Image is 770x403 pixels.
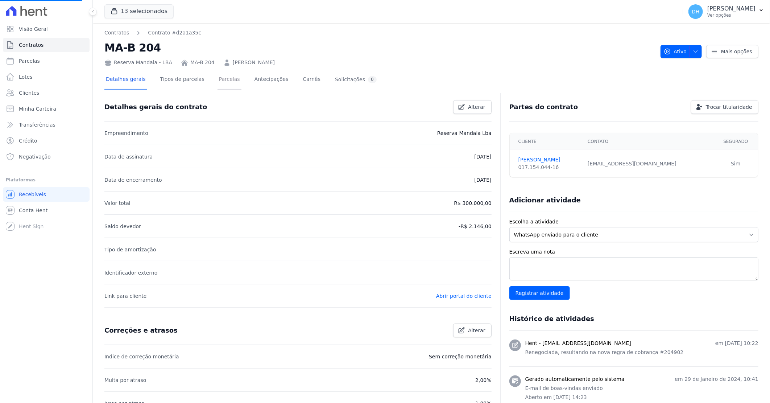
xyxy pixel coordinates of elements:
[104,29,201,37] nav: Breadcrumb
[3,86,90,100] a: Clientes
[253,70,290,90] a: Antecipações
[19,153,51,160] span: Negativação
[468,327,485,334] span: Alterar
[301,70,322,90] a: Carnês
[3,187,90,202] a: Recebíveis
[525,349,758,356] p: Renegociada, resultando na nova regra de cobrança #204902
[159,70,206,90] a: Tipos de parcelas
[721,48,752,55] span: Mais opções
[509,248,758,256] label: Escreva uma nota
[459,222,491,231] p: -R$ 2.146,00
[3,133,90,148] a: Crédito
[706,45,758,58] a: Mais opções
[19,207,47,214] span: Conta Hent
[468,103,485,111] span: Alterar
[104,352,179,361] p: Índice de correção monetária
[190,59,215,66] a: MA-B 204
[19,137,37,144] span: Crédito
[104,40,655,56] h2: MA-B 204
[104,245,156,254] p: Tipo de amortização
[19,191,46,198] span: Recebíveis
[525,385,758,392] p: E-mail de boas-vindas enviado
[509,286,570,300] input: Registrar atividade
[713,150,758,177] td: Sim
[3,118,90,132] a: Transferências
[104,292,146,300] p: Link para cliente
[661,45,702,58] button: Ativo
[104,103,207,111] h3: Detalhes gerais do contrato
[104,59,172,66] div: Reserva Mandala - LBA
[706,103,752,111] span: Trocar titularidade
[19,73,33,81] span: Lotes
[454,199,492,207] p: R$ 300.000,00
[518,156,579,164] a: [PERSON_NAME]
[509,103,578,111] h3: Partes do contrato
[104,199,131,207] p: Valor total
[509,314,594,323] h3: Histórico de atividades
[368,76,377,83] div: 0
[453,324,492,337] a: Alterar
[707,12,755,18] p: Ver opções
[691,100,758,114] a: Trocar titularidade
[437,129,492,137] p: Reserva Mandala Lba
[692,9,699,14] span: DH
[3,22,90,36] a: Visão Geral
[715,340,758,347] p: em [DATE] 10:22
[588,160,709,168] div: [EMAIL_ADDRESS][DOMAIN_NAME]
[19,121,55,128] span: Transferências
[104,29,655,37] nav: Breadcrumb
[19,89,39,96] span: Clientes
[104,152,153,161] p: Data de assinatura
[104,326,178,335] h3: Correções e atrasos
[19,25,48,33] span: Visão Geral
[104,29,129,37] a: Contratos
[525,340,631,347] h3: Hent - [EMAIL_ADDRESS][DOMAIN_NAME]
[104,70,147,90] a: Detalhes gerais
[19,57,40,65] span: Parcelas
[3,70,90,84] a: Lotes
[474,176,491,184] p: [DATE]
[19,41,44,49] span: Contratos
[148,29,201,37] a: Contrato #d2a1a35c
[713,133,758,150] th: Segurado
[675,375,758,383] p: em 29 de Janeiro de 2024, 10:41
[436,293,492,299] a: Abrir portal do cliente
[518,164,579,171] div: 017.154.044-16
[453,100,492,114] a: Alterar
[104,176,162,184] p: Data de encerramento
[233,59,275,66] a: [PERSON_NAME]
[3,54,90,68] a: Parcelas
[218,70,241,90] a: Parcelas
[525,394,758,401] p: Aberto em [DATE] 14:23
[19,105,56,112] span: Minha Carteira
[335,76,377,83] div: Solicitações
[334,70,378,90] a: Solicitações0
[707,5,755,12] p: [PERSON_NAME]
[474,152,491,161] p: [DATE]
[664,45,687,58] span: Ativo
[509,196,581,205] h3: Adicionar atividade
[6,176,87,184] div: Plataformas
[3,38,90,52] a: Contratos
[3,149,90,164] a: Negativação
[3,203,90,218] a: Conta Hent
[683,1,770,22] button: DH [PERSON_NAME] Ver opções
[104,129,148,137] p: Empreendimento
[475,376,491,385] p: 2,00%
[104,268,157,277] p: Identificador externo
[3,102,90,116] a: Minha Carteira
[525,375,625,383] h3: Gerado automaticamente pelo sistema
[104,222,141,231] p: Saldo devedor
[510,133,583,150] th: Cliente
[509,218,758,226] label: Escolha a atividade
[583,133,713,150] th: Contato
[104,4,174,18] button: 13 selecionados
[104,376,146,385] p: Multa por atraso
[429,352,492,361] p: Sem correção monetária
